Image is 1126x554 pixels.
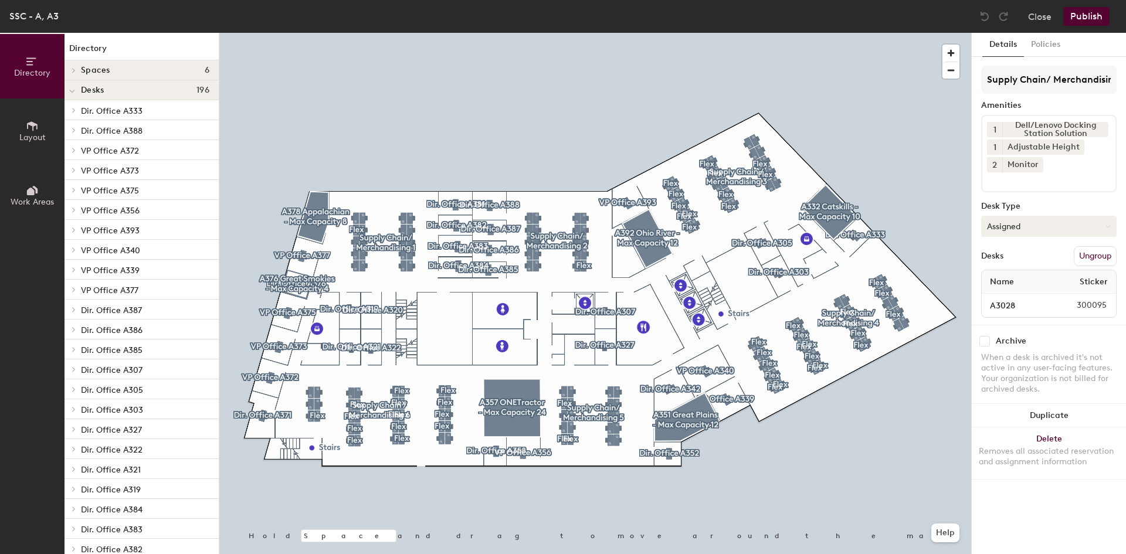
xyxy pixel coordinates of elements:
div: Archive [996,337,1026,346]
span: Work Areas [11,197,54,207]
span: VP Office A375 [81,186,139,196]
span: VP Office A340 [81,246,140,256]
button: DeleteRemoves all associated reservation and assignment information [972,427,1126,479]
span: Dir. Office A327 [81,425,142,435]
button: Publish [1063,7,1110,26]
span: Desks [81,86,104,95]
img: Redo [998,11,1009,22]
span: Dir. Office A319 [81,485,141,495]
span: 1 [993,124,996,136]
h1: Directory [65,42,219,60]
span: 6 [205,66,209,75]
span: Dir. Office A333 [81,106,143,116]
span: Dir. Office A388 [81,126,143,136]
span: Dir. Office A384 [81,505,143,515]
span: VP Office A373 [81,166,139,176]
div: SSC - A, A3 [9,9,59,23]
div: When a desk is archived it's not active in any user-facing features. Your organization is not bil... [981,352,1117,395]
span: Dir. Office A321 [81,465,141,475]
button: Ungroup [1074,246,1117,266]
button: Help [931,524,959,542]
div: Amenities [981,101,1117,110]
button: Duplicate [972,404,1126,427]
span: Layout [19,132,46,142]
span: Dir. Office A322 [81,445,143,455]
button: Close [1028,7,1052,26]
span: Dir. Office A303 [81,405,143,415]
button: 1 [987,140,1002,155]
span: 2 [992,159,997,171]
span: VP Office A393 [81,226,140,236]
span: Dir. Office A385 [81,345,143,355]
span: VP Office A377 [81,286,138,295]
button: Assigned [981,216,1117,237]
img: Undo [979,11,991,22]
span: Spaces [81,66,110,75]
span: Dir. Office A383 [81,525,143,535]
span: Dir. Office A307 [81,365,143,375]
input: Unnamed desk [984,297,1049,314]
div: Removes all associated reservation and assignment information [979,446,1119,467]
button: 1 [987,122,1002,137]
div: Adjustable Height [1002,140,1084,155]
button: Details [982,33,1024,57]
span: 196 [196,86,209,95]
span: Dir. Office A386 [81,325,143,335]
span: 300095 [1049,299,1114,312]
span: Dir. Office A305 [81,385,143,395]
span: Dir. Office A387 [81,305,142,315]
span: VP Office A372 [81,146,139,156]
div: Monitor [1002,157,1043,172]
button: Policies [1024,33,1067,57]
span: Name [984,271,1020,293]
span: Sticker [1074,271,1114,293]
div: Desks [981,251,1003,261]
div: Desk Type [981,202,1117,211]
button: 2 [987,157,1002,172]
span: VP Office A339 [81,266,140,276]
span: Directory [14,68,50,78]
span: VP Office A356 [81,206,140,216]
div: Dell/Lenovo Docking Station Solution [1002,122,1108,137]
span: 1 [993,141,996,154]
